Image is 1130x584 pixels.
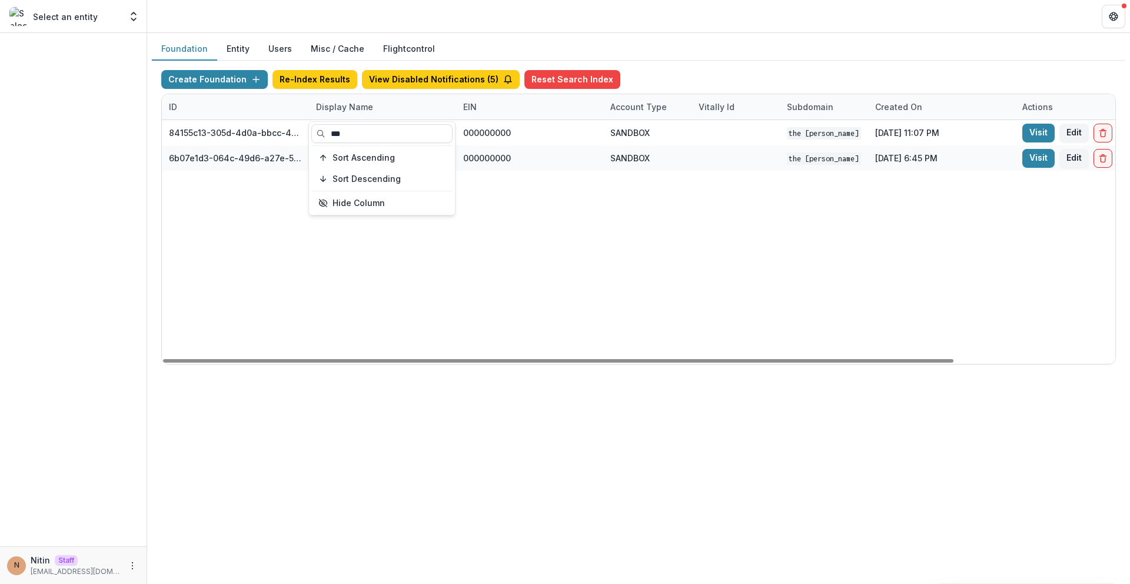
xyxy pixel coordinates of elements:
span: Sort Descending [333,174,401,184]
div: Vitally Id [692,101,742,113]
div: Nitin [14,562,19,569]
button: Reset Search Index [524,70,620,89]
button: Open entity switcher [125,5,142,28]
button: Sort Ascending [311,148,453,167]
p: [EMAIL_ADDRESS][DOMAIN_NAME] [31,566,121,577]
p: Select an entity [33,11,98,23]
button: Entity [217,38,259,61]
div: Account Type [603,101,674,113]
div: Subdomain [780,94,868,120]
a: Visit [1022,124,1055,142]
div: 000000000 [463,152,511,164]
div: SANDBOX [610,152,650,164]
div: Account Type [603,94,692,120]
button: Sort Descending [311,170,453,188]
div: Created on [868,94,1015,120]
p: Nitin [31,554,50,566]
button: More [125,559,139,573]
div: EIN [456,94,603,120]
button: Create Foundation [161,70,268,89]
div: 84155c13-305d-4d0a-bbcc-4e8fb1a9ec77 [169,127,302,139]
div: 000000000 [463,127,511,139]
code: The [PERSON_NAME] Family Foundation [787,152,935,165]
div: Vitally Id [692,94,780,120]
div: ID [162,101,184,113]
button: Edit [1059,124,1089,142]
button: Edit [1059,149,1089,168]
button: View Disabled Notifications (5) [362,70,520,89]
div: Display Name [309,94,456,120]
button: Re-Index Results [272,70,357,89]
span: Sort Ascending [333,153,395,163]
button: Hide Column [311,194,453,213]
div: SANDBOX [610,127,650,139]
div: Display Name [309,101,380,113]
button: Delete Foundation [1094,124,1112,142]
div: Actions [1015,101,1060,113]
div: 6b07e1d3-064c-49d6-a27e-51e0d5a39270 [169,152,302,164]
div: Subdomain [780,101,840,113]
div: [DATE] 6:45 PM [868,145,1015,171]
div: EIN [456,101,484,113]
button: Foundation [152,38,217,61]
a: Visit [1022,149,1055,168]
div: [DATE] 11:07 PM [868,120,1015,145]
button: Misc / Cache [301,38,374,61]
button: Users [259,38,301,61]
p: Staff [55,555,78,566]
code: The [PERSON_NAME] Family Foundation DEMO [787,127,955,140]
div: ID [162,94,309,120]
a: Flightcontrol [383,42,435,55]
img: Select an entity [9,7,28,26]
button: Get Help [1102,5,1125,28]
button: Delete Foundation [1094,149,1112,168]
div: Created on [868,101,929,113]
